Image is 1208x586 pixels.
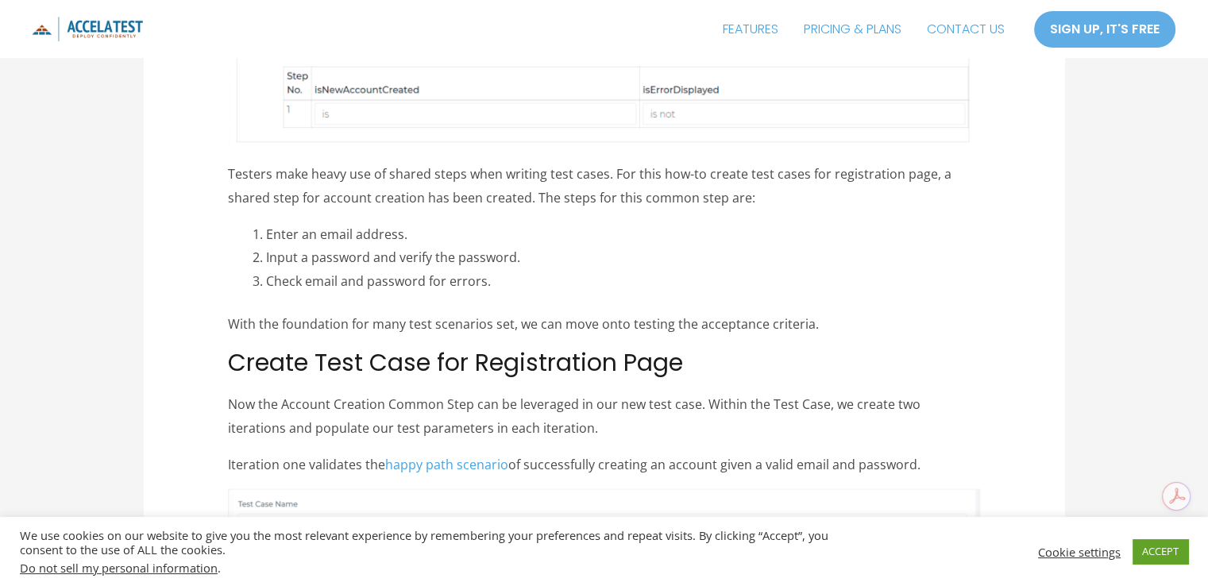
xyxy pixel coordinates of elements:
[20,561,838,575] div: .
[1038,545,1121,559] a: Cookie settings
[266,223,980,247] li: Enter an email address.
[20,560,218,576] a: Do not sell my personal information
[228,393,980,440] p: Now the Account Creation Common Step can be leveraged in our new test case. Within the Test Case,...
[20,528,838,575] div: We use cookies on our website to give you the most relevant experience by remembering your prefer...
[228,453,980,477] p: Iteration one validates the of successfully creating an account given a valid email and password.
[710,10,1017,49] nav: Site Navigation
[1133,539,1188,564] a: ACCEPT
[791,10,914,49] a: PRICING & PLANS
[266,246,980,270] li: Input a password and verify the password.
[914,10,1017,49] a: CONTACT US
[32,17,143,41] img: icon
[228,163,980,210] p: Testers make heavy use of shared steps when writing test cases. For this how-to create test cases...
[1033,10,1176,48] a: SIGN UP, IT'S FREE
[266,270,980,294] li: Check email and password for errors.
[385,456,508,473] a: happy path scenario
[710,10,791,49] a: FEATURES
[228,313,980,337] p: With the foundation for many test scenarios set, we can move onto testing the acceptance criteria.
[228,349,980,377] h2: Create Test Case for Registration Page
